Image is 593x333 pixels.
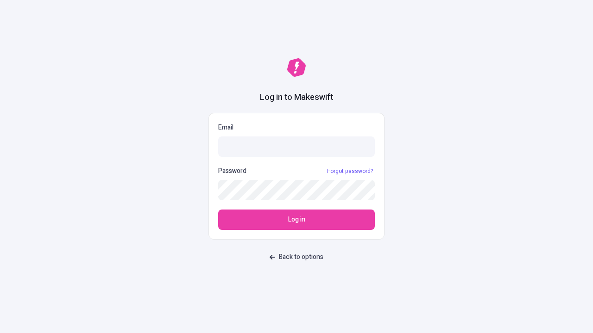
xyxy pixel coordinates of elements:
[260,92,333,104] h1: Log in to Makeswift
[264,249,329,265] button: Back to options
[218,166,246,176] p: Password
[218,123,375,133] p: Email
[288,215,305,225] span: Log in
[218,136,375,157] input: Email
[218,210,375,230] button: Log in
[325,167,375,175] a: Forgot password?
[279,252,323,262] span: Back to options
